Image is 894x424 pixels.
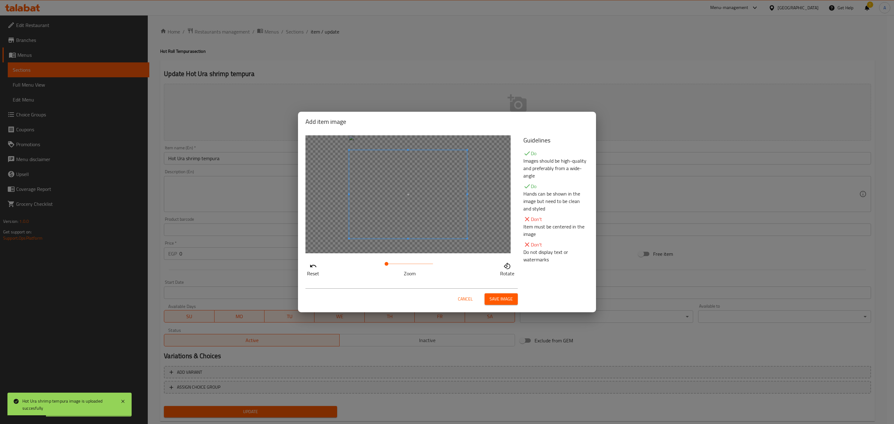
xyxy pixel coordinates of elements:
button: Cancel [455,293,475,305]
button: Reset [305,261,321,276]
button: Rotate [499,261,516,276]
h5: Guidelines [523,135,589,145]
p: Don't [523,215,589,223]
span: Save image [490,295,513,303]
span: Cancel [458,295,473,303]
p: Images should be high-quality and preferably from a wide-angle [523,157,589,179]
p: Reset [307,270,319,277]
p: Do not display text or watermarks [523,248,589,263]
p: Rotate [500,270,514,277]
button: Save image [485,293,518,305]
p: Item must be centered in the image [523,223,589,238]
p: Do [523,183,589,190]
p: Don't [523,241,589,248]
div: Hot Ura shrimp tempura image is uploaded succesfully [22,398,114,412]
p: Do [523,150,589,157]
h2: Add item image [305,117,589,127]
p: Hands can be shown in the image but need to be clean and styled [523,190,589,212]
p: Zoom [386,270,433,277]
